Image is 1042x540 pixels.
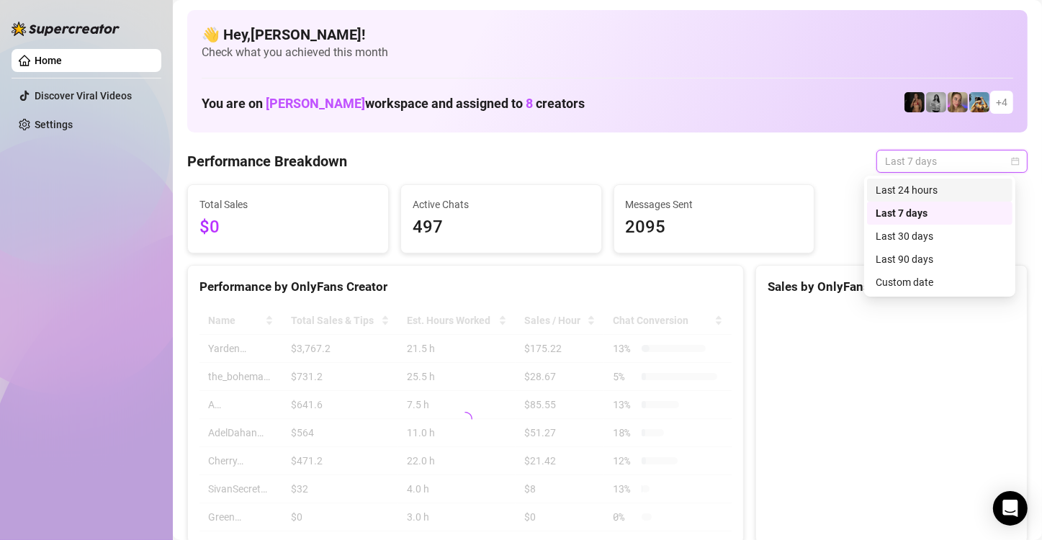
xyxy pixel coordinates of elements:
h1: You are on workspace and assigned to creators [202,96,585,112]
div: Last 90 days [867,248,1012,271]
span: Active Chats [413,197,590,212]
div: Open Intercom Messenger [993,491,1028,526]
span: Last 7 days [885,150,1019,172]
span: calendar [1011,157,1020,166]
div: Last 7 days [867,202,1012,225]
span: 8 [526,96,533,111]
span: Check what you achieved this month [202,45,1013,60]
img: the_bohema [904,92,925,112]
span: Messages Sent [626,197,803,212]
img: A [926,92,946,112]
div: Performance by OnlyFans Creator [199,277,732,297]
div: Last 30 days [867,225,1012,248]
span: 2095 [626,214,803,241]
div: Last 24 hours [876,182,1004,198]
div: Last 24 hours [867,179,1012,202]
h4: 👋 Hey, [PERSON_NAME] ! [202,24,1013,45]
img: logo-BBDzfeDw.svg [12,22,120,36]
span: $0 [199,214,377,241]
div: Last 90 days [876,251,1004,267]
div: Sales by OnlyFans Creator [768,277,1015,297]
a: Settings [35,119,73,130]
span: Total Sales [199,197,377,212]
span: + 4 [996,94,1007,110]
span: loading [455,409,475,429]
div: Last 7 days [876,205,1004,221]
h4: Performance Breakdown [187,151,347,171]
img: Cherry [948,92,968,112]
img: Babydanix [969,92,989,112]
a: Home [35,55,62,66]
span: [PERSON_NAME] [266,96,365,111]
a: Discover Viral Videos [35,90,132,102]
div: Custom date [867,271,1012,294]
div: Last 30 days [876,228,1004,244]
span: 497 [413,214,590,241]
div: Custom date [876,274,1004,290]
